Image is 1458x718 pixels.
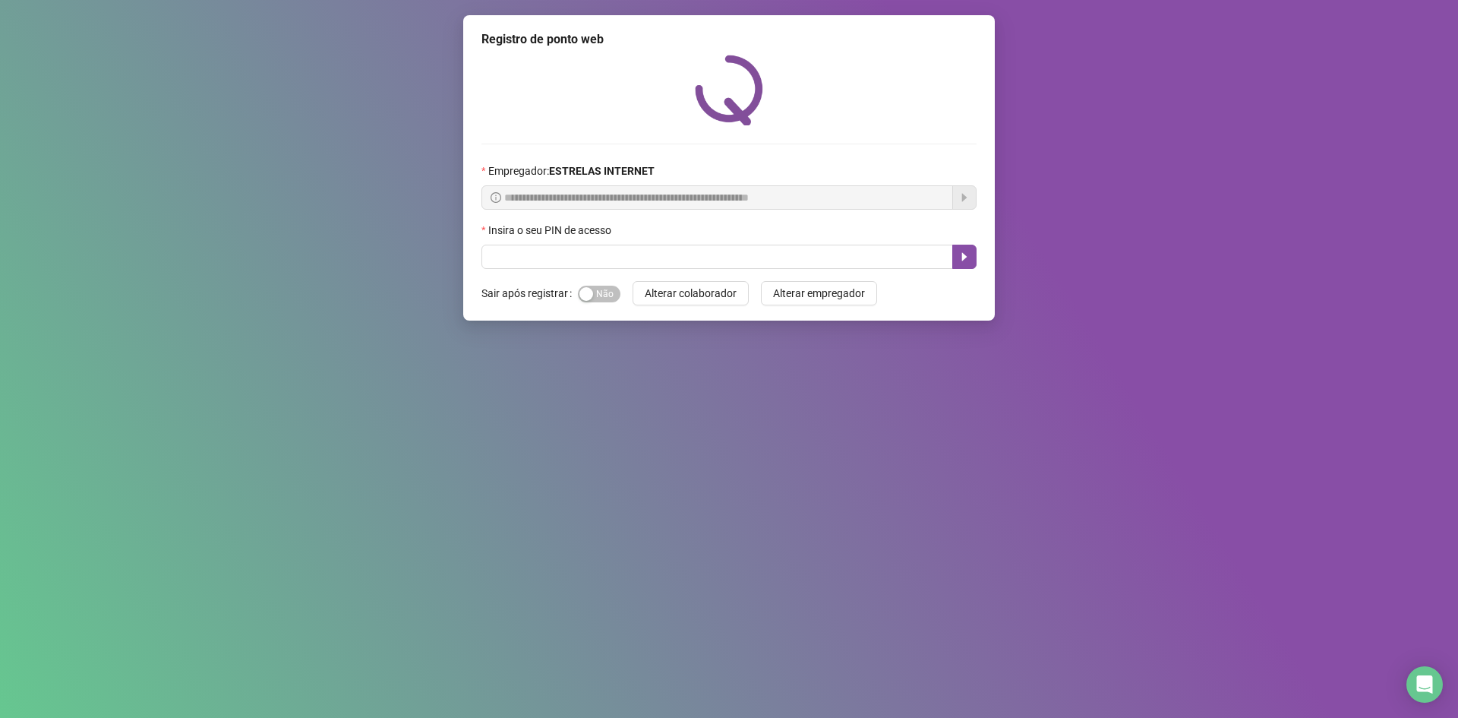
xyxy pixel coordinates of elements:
[958,251,970,263] span: caret-right
[488,163,655,179] span: Empregador :
[645,285,737,302] span: Alterar colaborador
[633,281,749,305] button: Alterar colaborador
[481,281,578,305] label: Sair após registrar
[549,165,655,177] strong: ESTRELAS INTERNET
[761,281,877,305] button: Alterar empregador
[481,222,621,239] label: Insira o seu PIN de acesso
[491,192,501,203] span: info-circle
[1406,666,1443,703] div: Open Intercom Messenger
[773,285,865,302] span: Alterar empregador
[481,30,977,49] div: Registro de ponto web
[695,55,763,125] img: QRPoint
